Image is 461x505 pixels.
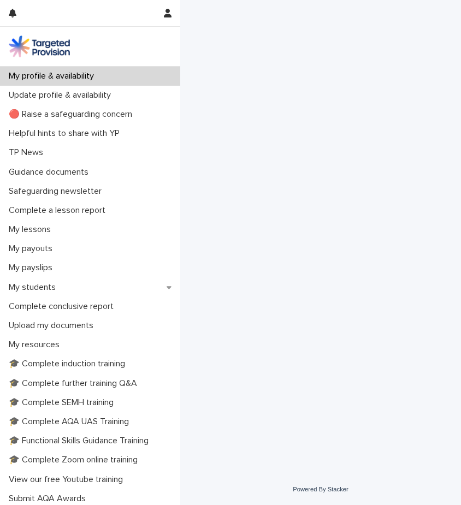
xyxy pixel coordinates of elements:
[4,71,103,81] p: My profile & availability
[4,320,102,331] p: Upload my documents
[4,205,114,216] p: Complete a lesson report
[4,417,138,427] p: 🎓 Complete AQA UAS Training
[4,90,120,100] p: Update profile & availability
[4,109,141,120] p: 🔴 Raise a safeguarding concern
[4,167,97,177] p: Guidance documents
[4,301,122,312] p: Complete conclusive report
[4,359,134,369] p: 🎓 Complete induction training
[4,474,132,485] p: View our free Youtube training
[4,455,146,465] p: 🎓 Complete Zoom online training
[4,243,61,254] p: My payouts
[4,340,68,350] p: My resources
[4,128,128,139] p: Helpful hints to share with YP
[4,147,52,158] p: TP News
[4,378,146,389] p: 🎓 Complete further training Q&A
[4,282,64,293] p: My students
[4,224,60,235] p: My lessons
[9,35,70,57] img: M5nRWzHhSzIhMunXDL62
[4,436,157,446] p: 🎓 Functional Skills Guidance Training
[4,494,94,504] p: Submit AQA Awards
[4,263,61,273] p: My payslips
[293,486,348,492] a: Powered By Stacker
[4,186,110,197] p: Safeguarding newsletter
[4,397,122,408] p: 🎓 Complete SEMH training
